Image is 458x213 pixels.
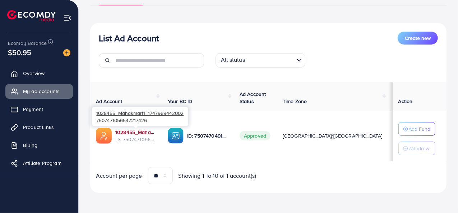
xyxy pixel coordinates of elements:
h3: List Ad Account [99,33,159,43]
p: ID: 7507470491939225618 [187,131,228,140]
span: All status [219,54,246,66]
a: Payment [5,102,73,116]
img: ic-ba-acc.ded83a64.svg [168,128,184,144]
span: Ad Account [96,98,122,105]
span: Payment [23,106,43,113]
a: My ad accounts [5,84,73,98]
span: Create new [405,34,431,42]
button: Add Fund [398,122,435,136]
span: Product Links [23,124,54,131]
span: Time Zone [283,98,307,105]
img: ic-ads-acc.e4c84228.svg [96,128,112,144]
a: Product Links [5,120,73,134]
img: image [63,49,70,56]
span: Your BC ID [168,98,193,105]
span: Approved [240,131,270,140]
p: Add Fund [409,125,431,133]
span: Billing [23,142,37,149]
span: Ad Account Status [240,91,266,105]
span: Ecomdy Balance [8,40,47,47]
span: Showing 1 To 10 of 1 account(s) [179,172,256,180]
a: Billing [5,138,73,152]
iframe: Chat [427,181,453,208]
span: Overview [23,70,45,77]
p: Withdraw [409,144,430,153]
input: Search for option [247,55,294,66]
span: [GEOGRAPHIC_DATA]/[GEOGRAPHIC_DATA] [283,132,383,139]
span: $50.95 [8,47,31,57]
span: Affiliate Program [23,159,61,167]
a: Affiliate Program [5,156,73,170]
div: 7507471056547217426 [92,107,188,126]
div: Search for option [216,53,305,68]
a: Overview [5,66,73,80]
button: Create new [398,32,438,45]
span: My ad accounts [23,88,60,95]
img: menu [63,14,71,22]
img: logo [7,10,56,21]
button: Withdraw [398,142,435,155]
span: 1028455_Mahakmart1_1747969442002 [96,110,184,116]
a: 1028455_Mahakmart1_1747969442002 [115,129,156,136]
span: ID: 7507471056547217426 [115,136,156,143]
span: Account per page [96,172,142,180]
span: Action [398,98,413,105]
